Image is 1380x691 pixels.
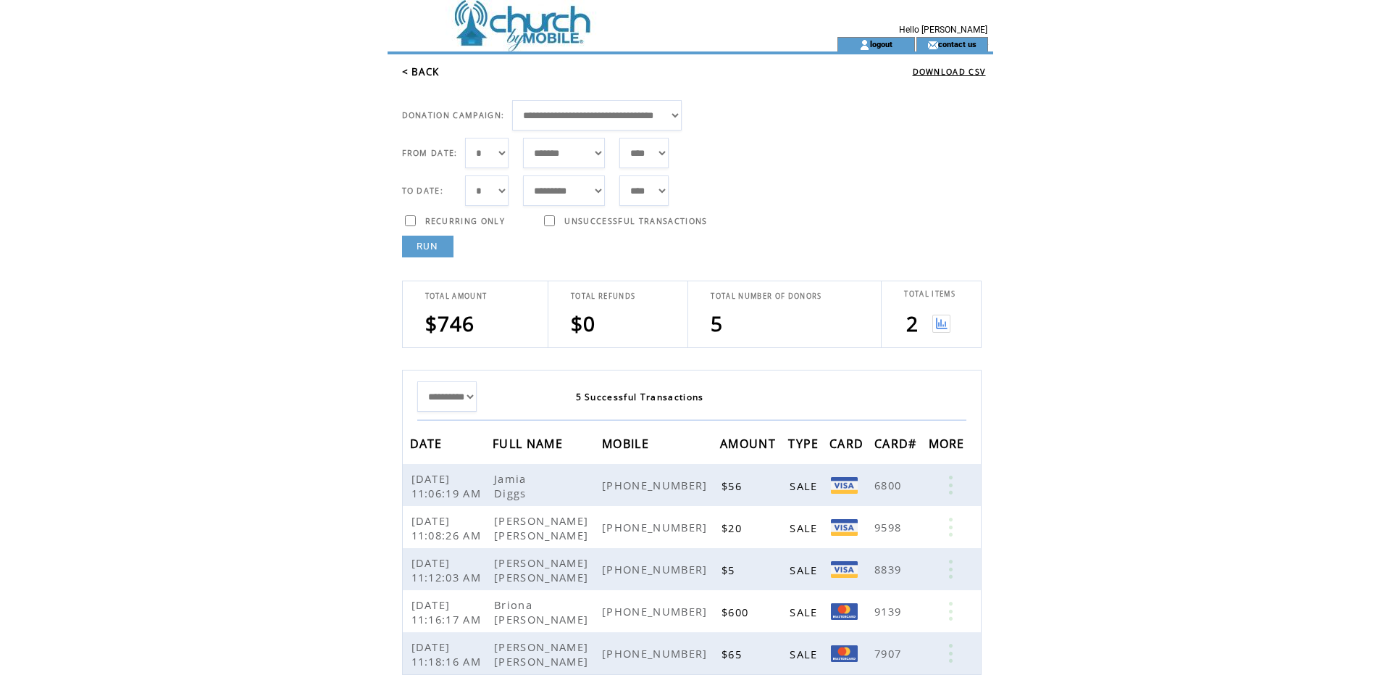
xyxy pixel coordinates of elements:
span: TOTAL NUMBER OF DONORS [711,291,821,301]
a: < BACK [402,65,440,78]
span: [PERSON_NAME] [PERSON_NAME] [494,513,592,542]
span: 8839 [874,562,905,576]
span: TOTAL AMOUNT [425,291,488,301]
img: View graph [932,315,950,333]
span: UNSUCCESSFUL TRANSACTIONS [564,216,707,226]
a: RUN [402,236,453,257]
span: Jamia Diggs [494,471,530,500]
span: 5 [711,310,723,337]
span: Briona [PERSON_NAME] [494,597,592,626]
span: $0 [571,310,596,337]
a: DATE [410,439,446,447]
span: 9139 [874,604,905,618]
span: TYPE [788,432,822,459]
span: $56 [722,479,745,493]
a: FULL NAME [493,439,566,447]
span: $600 [722,605,752,619]
a: CARD [829,439,867,447]
span: [PHONE_NUMBER] [602,562,711,576]
span: [DATE] 11:12:03 AM [411,555,485,584]
img: account_icon.gif [859,39,870,51]
img: Mastercard [831,603,858,620]
span: SALE [790,563,821,577]
span: FULL NAME [493,432,566,459]
span: [DATE] 11:16:17 AM [411,597,485,626]
span: TOTAL ITEMS [904,289,955,299]
span: 9598 [874,520,905,534]
span: CARD# [874,432,921,459]
span: Hello [PERSON_NAME] [899,25,987,35]
span: [DATE] 11:08:26 AM [411,513,485,542]
img: Visa [831,477,858,494]
img: Mastercard [831,645,858,662]
a: AMOUNT [720,439,779,447]
span: $65 [722,647,745,661]
img: Visa [831,519,858,536]
span: TO DATE: [402,186,444,196]
span: DATE [410,432,446,459]
a: MOBILE [602,439,653,447]
a: contact us [938,39,977,49]
span: FROM DATE: [402,148,458,158]
span: SALE [790,521,821,535]
span: 2 [906,310,919,337]
span: [DATE] 11:06:19 AM [411,471,485,500]
span: [PHONE_NUMBER] [602,646,711,661]
span: $5 [722,563,739,577]
a: logout [870,39,892,49]
span: $746 [425,310,475,337]
span: [PHONE_NUMBER] [602,478,711,492]
a: CARD# [874,439,921,447]
img: Visa [831,561,858,578]
span: RECURRING ONLY [425,216,506,226]
a: DOWNLOAD CSV [913,67,986,77]
span: $20 [722,521,745,535]
span: [PERSON_NAME] [PERSON_NAME] [494,555,592,584]
span: DONATION CAMPAIGN: [402,110,505,120]
span: SALE [790,647,821,661]
a: TYPE [788,439,822,447]
span: CARD [829,432,867,459]
img: contact_us_icon.gif [927,39,938,51]
span: 6800 [874,478,905,492]
span: SALE [790,605,821,619]
span: MOBILE [602,432,653,459]
span: 7907 [874,646,905,661]
span: 5 Successful Transactions [576,391,704,403]
span: MORE [929,432,969,459]
span: [PHONE_NUMBER] [602,520,711,534]
span: AMOUNT [720,432,779,459]
span: [PERSON_NAME] [PERSON_NAME] [494,640,592,669]
span: [DATE] 11:18:16 AM [411,640,485,669]
span: SALE [790,479,821,493]
span: [PHONE_NUMBER] [602,604,711,618]
span: TOTAL REFUNDS [571,291,635,301]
